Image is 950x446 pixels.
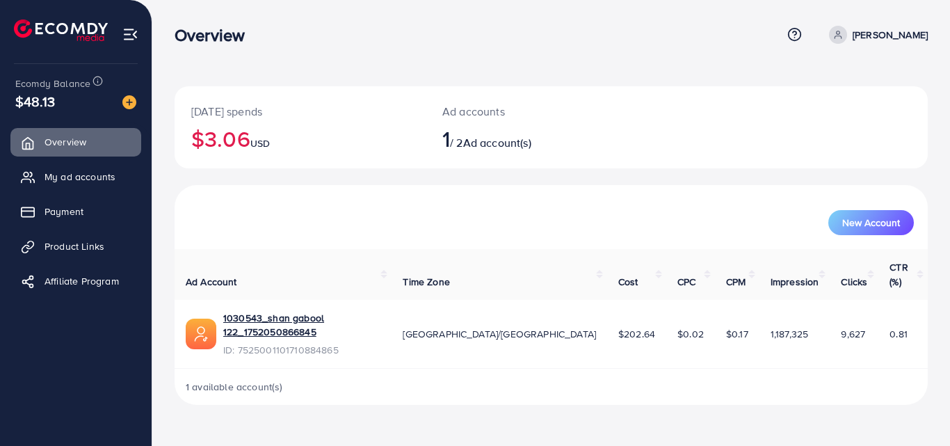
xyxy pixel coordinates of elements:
p: [DATE] spends [191,103,409,120]
a: Overview [10,128,141,156]
h2: $3.06 [191,125,409,152]
span: Payment [45,205,83,218]
span: $202.64 [618,327,655,341]
p: Ad accounts [442,103,597,120]
h2: / 2 [442,125,597,152]
a: My ad accounts [10,163,141,191]
h3: Overview [175,25,256,45]
a: Affiliate Program [10,267,141,295]
span: My ad accounts [45,170,115,184]
span: 0.81 [889,327,908,341]
span: $48.13 [15,91,55,111]
button: New Account [828,210,914,235]
p: [PERSON_NAME] [853,26,928,43]
span: 1,187,325 [771,327,808,341]
img: ic-ads-acc.e4c84228.svg [186,319,216,349]
span: Overview [45,135,86,149]
a: Product Links [10,232,141,260]
span: USD [250,136,270,150]
span: Affiliate Program [45,274,119,288]
a: [PERSON_NAME] [823,26,928,44]
span: Ad Account [186,275,237,289]
img: logo [14,19,108,41]
span: Cost [618,275,638,289]
span: CPC [677,275,695,289]
span: 1 [442,122,450,154]
a: Payment [10,198,141,225]
span: Ad account(s) [463,135,531,150]
span: 9,627 [841,327,865,341]
img: image [122,95,136,109]
a: 1030543_shan gabool 122_1752050866845 [223,311,380,340]
span: Time Zone [403,275,449,289]
span: $0.02 [677,327,704,341]
span: $0.17 [726,327,748,341]
span: Clicks [841,275,867,289]
span: CTR (%) [889,260,908,288]
img: menu [122,26,138,42]
span: Impression [771,275,819,289]
span: ID: 7525001101710884865 [223,343,380,357]
span: [GEOGRAPHIC_DATA]/[GEOGRAPHIC_DATA] [403,327,596,341]
span: New Account [842,218,900,228]
span: CPM [726,275,746,289]
span: Product Links [45,239,104,253]
span: Ecomdy Balance [15,77,90,90]
span: 1 available account(s) [186,380,283,394]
